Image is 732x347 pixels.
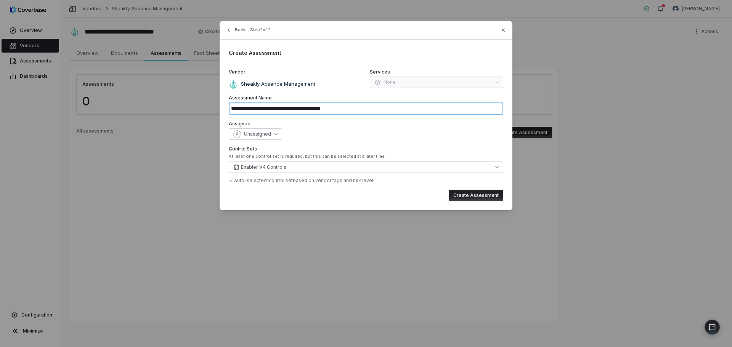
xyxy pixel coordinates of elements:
button: Create Assessment [449,190,503,201]
button: Back [223,23,248,37]
div: ✓ Auto-selected 1 control set based on vendor tags and risk level [229,177,503,184]
span: Vendor [229,69,246,75]
div: At least one control set is required, but this can be selected at a later time. [229,154,503,159]
label: Assessment Name [229,95,503,101]
p: Sheakly Absence Management [238,80,315,88]
span: Unassigned [244,131,271,137]
span: Create Assessment [229,50,281,56]
label: Services [370,69,503,75]
span: Step 2 of 2 [250,27,271,33]
label: Assignee [229,121,503,127]
label: Control Sets [229,146,503,152]
span: Enabler V4 Controls [241,164,286,170]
